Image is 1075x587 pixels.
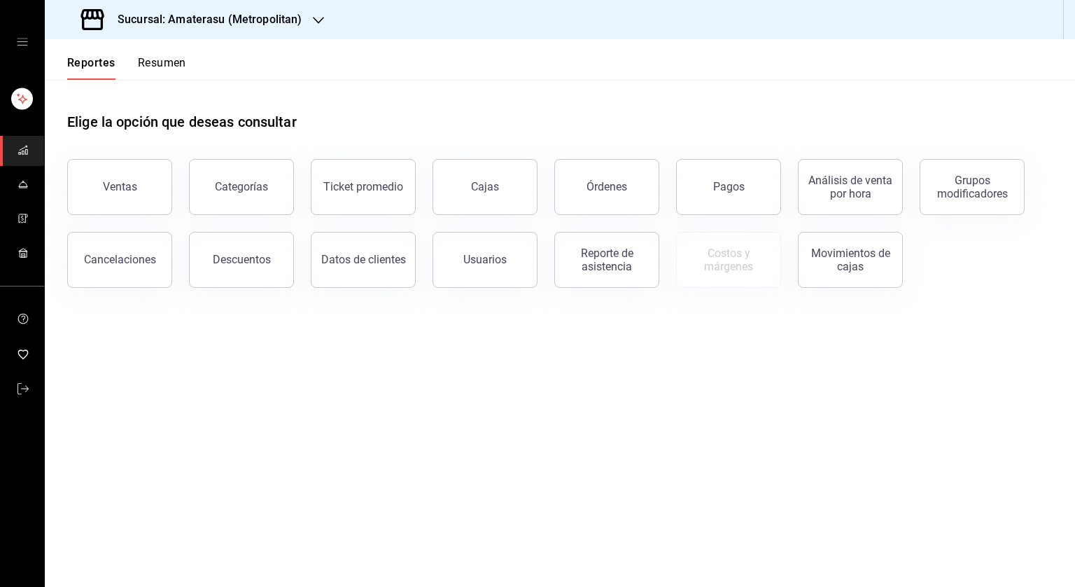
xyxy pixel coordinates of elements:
[798,159,903,215] button: Análisis de venta por hora
[807,174,894,200] div: Análisis de venta por hora
[311,232,416,288] button: Datos de clientes
[685,247,772,273] div: Costos y márgenes
[554,232,659,288] button: Reporte de asistencia
[103,180,137,193] div: Ventas
[67,56,115,80] button: Reportes
[17,36,28,48] button: open drawer
[321,253,406,266] div: Datos de clientes
[67,111,297,132] h1: Elige la opción que deseas consultar
[323,180,403,193] div: Ticket promedio
[213,253,271,266] div: Descuentos
[189,232,294,288] button: Descuentos
[586,180,627,193] div: Órdenes
[920,159,1025,215] button: Grupos modificadores
[807,247,894,273] div: Movimientos de cajas
[713,180,745,193] div: Pagos
[554,159,659,215] button: Órdenes
[433,232,537,288] button: Usuarios
[471,180,499,193] div: Cajas
[433,159,537,215] button: Cajas
[67,232,172,288] button: Cancelaciones
[215,180,268,193] div: Categorías
[189,159,294,215] button: Categorías
[84,253,156,266] div: Cancelaciones
[676,232,781,288] button: Contrata inventarios para ver este reporte
[563,247,650,273] div: Reporte de asistencia
[676,159,781,215] button: Pagos
[67,159,172,215] button: Ventas
[463,253,507,266] div: Usuarios
[929,174,1016,200] div: Grupos modificadores
[798,232,903,288] button: Movimientos de cajas
[311,159,416,215] button: Ticket promedio
[67,56,186,80] div: navigation tabs
[138,56,186,80] button: Resumen
[106,11,302,28] h3: Sucursal: Amaterasu (Metropolitan)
